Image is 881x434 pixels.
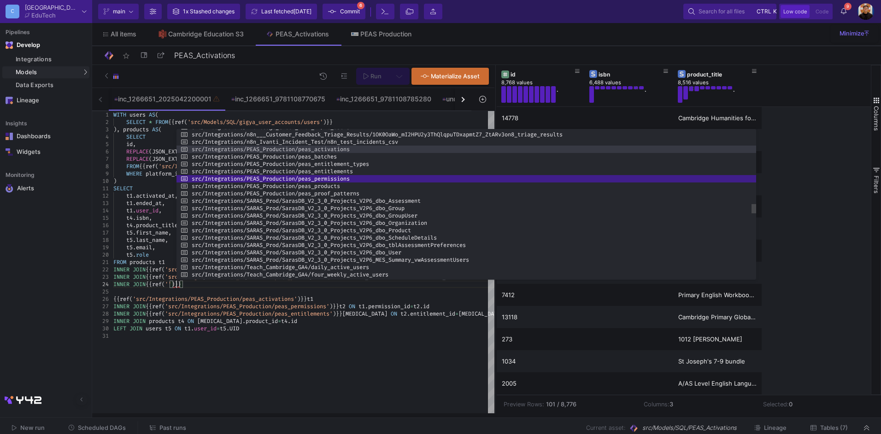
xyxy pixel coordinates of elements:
span: {{ [146,310,152,317]
div: 16 [92,222,109,229]
span: activated_at [136,192,175,199]
span: }} [326,118,333,126]
span: AS [152,126,159,133]
span: JOIN [133,266,146,273]
span: [MEDICAL_DATA] [458,310,504,317]
span: . [133,199,136,207]
span: src/Integrations/n8n___Customer_Feedback_Triage_Results/1OK0OaWo_mI2HPU2y3ThQlqpuTDxapmtZ7_ZtARv3... [191,131,563,138]
span: ref [175,118,184,126]
span: ( [162,266,165,273]
div: Suggest [176,129,756,280]
span: {{ [139,163,146,170]
span: Scheduled DAGs [78,424,126,431]
span: Commit [340,5,360,18]
span: , [162,199,165,207]
span: 'src/Integrations/PEAS_Production/peas_permissions [165,273,326,281]
span: ( [162,281,165,288]
span: ' [326,303,329,310]
span: ended_at [136,199,162,207]
span: t5 [126,244,133,251]
span: JOIN [133,281,146,288]
div: 22 [92,266,109,273]
img: Navigation icon [6,184,13,193]
span: . [133,207,136,214]
mat-expansion-panel-header: Navigation iconDevelop [2,38,89,53]
div: src/Integrations/SARAS_Prod/SarasDB_V2_3_0_Projects_V2P6_dbo_Assessment [176,197,756,205]
div: 24 [92,281,109,288]
span: t5 [126,236,133,244]
span: product_title [136,222,178,229]
span: INNER [113,266,129,273]
span: src/Integrations/PEAS_Production/peas_batches [191,153,337,160]
span: Lineage [764,424,787,431]
span: JOIN [133,310,146,317]
span: t1 [159,258,165,266]
img: Tab icon [159,29,166,39]
span: src/Integrations/PEAS_Production/peas_entitlements [191,168,353,175]
span: t4 [126,214,133,222]
span: SELECT [113,185,133,192]
div: product_title [687,71,752,78]
div: 20 [92,251,109,258]
div: 5 [92,141,109,148]
span: 'src/Integrations/PEAS_Production/peas_entitlement [165,266,326,273]
img: Navigation icon [6,133,13,140]
div: src/Integrations/PEAS_Production/peas_permissions [176,175,756,182]
span: entitlement_id [410,310,455,317]
span: . [420,303,423,310]
span: JOIN [133,273,146,281]
img: Tab icon [266,30,274,38]
div: Dashboards [17,133,76,140]
div: 14 [92,207,109,214]
span: {{ [146,273,152,281]
img: SQL Model [629,423,639,433]
span: src/Integrations/n8n_Ivanti_Incident_Test/n8n_test_incidents_csv [191,138,398,146]
div: Cambridge Humanities for the Victorian Curriculum Year 8 2ed Print [678,107,757,129]
div: src/Integrations/n8n_Ivanti_Incident_Test/n8n_test_incidents_csv [176,138,756,146]
span: src/Integrations/PEAS_Production/peas_permissions [191,175,350,182]
span: ctrl [757,6,771,17]
div: Lineage [17,97,76,104]
div: 11 [92,185,109,192]
div: Develop [17,41,30,49]
img: Navigation icon [6,97,13,104]
span: , [149,214,152,222]
span: ) [329,303,333,310]
span: src/Integrations/SARAS_Prod/SarasDB_V2_3_0_Projects_V2P6_dbo_Group [191,205,405,212]
div: src/Integrations/SARAS_Prod/SarasDB_V2_3_0_Projects_V2P6_dbo_Group [176,205,756,212]
div: 15 [92,214,109,222]
div: EduTech [31,12,56,18]
span: SELECT [126,133,146,141]
span: . [133,214,136,222]
span: ( [162,273,165,281]
a: Navigation iconLineage [2,93,89,108]
span: } [175,281,178,288]
span: . [133,236,136,244]
span: ON [349,303,355,310]
button: Code [813,5,831,18]
div: src/Integrations/SARAS_Prod/SarasDB_V2_3_0_Projects_V2P6_dbo_GroupUser [176,212,756,219]
span: . [133,229,136,236]
img: Logo [103,50,115,61]
span: ON [391,310,397,317]
span: WHERE [126,170,142,177]
span: AS [149,111,155,118]
span: All items [111,30,136,38]
span: ref [152,310,162,317]
div: src/Integrations/PEAS_Production/peas_proof_patterns [176,190,756,197]
span: ref [152,266,162,273]
span: ( [155,163,159,170]
div: src/Integrations/Teach_Cambridge_GA4/daily_active_users [176,264,756,271]
div: Integrations [16,56,87,63]
div: 6,488 values [589,79,669,86]
span: t5 [126,229,133,236]
div: 8,516 values [678,79,757,86]
div: . [733,86,734,103]
span: products [129,258,155,266]
div: C [6,5,19,18]
div: 4 [92,133,109,141]
span: '' [165,281,171,288]
div: src/Integrations/SARAS_Prod/SarasDB_V2_3_0_Projects_V2P6_MES_Summary_vwAssessmentUsers [176,256,756,264]
div: isbn [599,71,664,78]
span: ref [152,281,162,288]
